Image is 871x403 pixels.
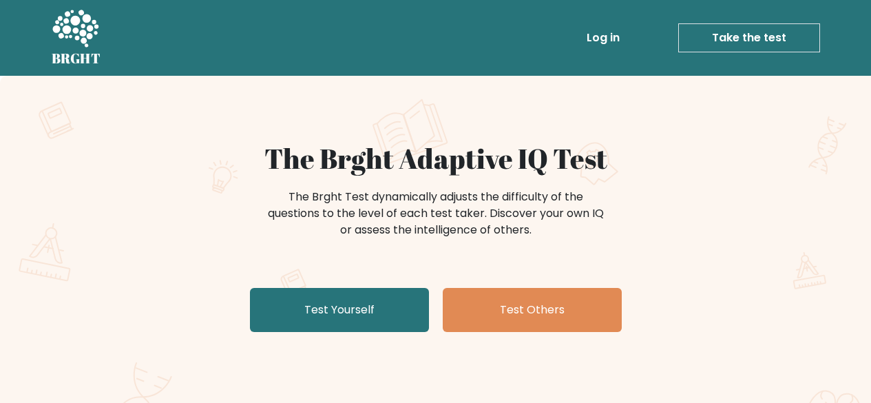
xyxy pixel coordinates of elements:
h1: The Brght Adaptive IQ Test [100,142,772,175]
a: BRGHT [52,6,101,70]
a: Test Yourself [250,288,429,332]
a: Log in [581,24,625,52]
h5: BRGHT [52,50,101,67]
a: Test Others [443,288,622,332]
div: The Brght Test dynamically adjusts the difficulty of the questions to the level of each test take... [264,189,608,238]
a: Take the test [678,23,820,52]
